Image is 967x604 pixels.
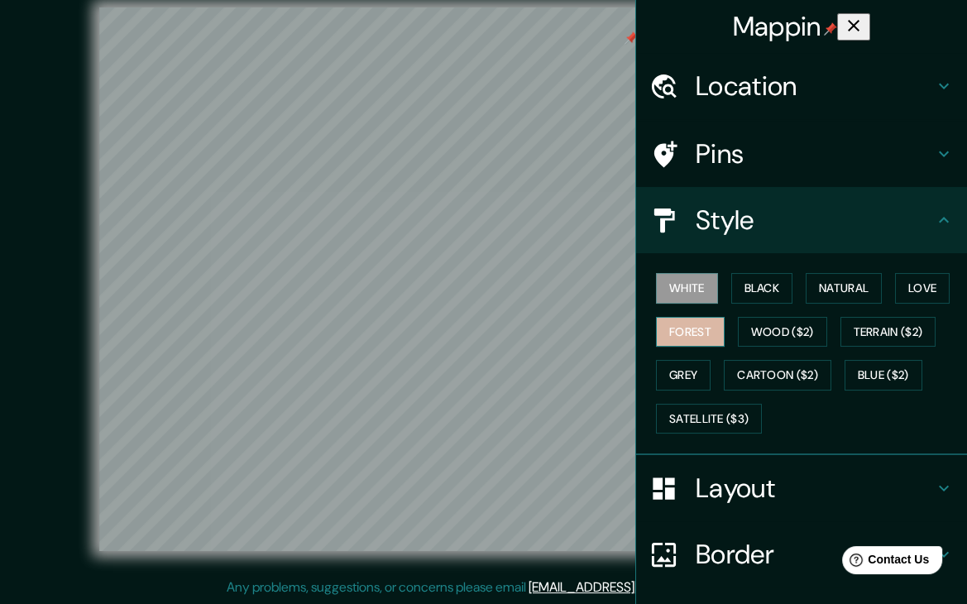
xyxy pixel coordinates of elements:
[895,273,950,304] button: Love
[738,317,827,348] button: Wood ($2)
[806,273,882,304] button: Natural
[733,10,838,43] h4: Mappin
[824,22,837,36] img: pin-icon.png
[656,404,762,434] button: Satellite ($3)
[696,70,934,103] h4: Location
[636,521,967,587] div: Border
[696,472,934,505] h4: Layout
[840,317,936,348] button: Terrain ($2)
[529,578,733,596] a: [EMAIL_ADDRESS][DOMAIN_NAME]
[696,137,934,170] h4: Pins
[845,360,922,391] button: Blue ($2)
[656,273,718,304] button: White
[724,360,831,391] button: Cartoon ($2)
[696,538,934,571] h4: Border
[227,578,735,597] p: Any problems, suggestions, or concerns please email .
[636,455,967,521] div: Layout
[99,7,868,551] canvas: Map
[731,273,793,304] button: Black
[820,539,949,586] iframe: Help widget launcher
[636,121,967,187] div: Pins
[636,187,967,253] div: Style
[636,53,967,119] div: Location
[656,317,725,348] button: Forest
[656,360,711,391] button: Grey
[696,204,934,237] h4: Style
